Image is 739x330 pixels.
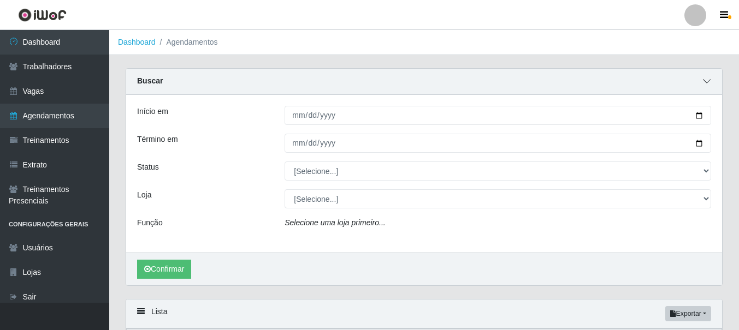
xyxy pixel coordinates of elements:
a: Dashboard [118,38,156,46]
strong: Buscar [137,76,163,85]
i: Selecione uma loja primeiro... [285,218,385,227]
button: Confirmar [137,260,191,279]
input: 00/00/0000 [285,106,711,125]
img: CoreUI Logo [18,8,67,22]
label: Função [137,217,163,229]
button: Exportar [665,306,711,321]
label: Início em [137,106,168,117]
li: Agendamentos [156,37,218,48]
label: Loja [137,189,151,201]
div: Lista [126,299,722,328]
nav: breadcrumb [109,30,739,55]
label: Término em [137,134,178,145]
label: Status [137,161,159,173]
input: 00/00/0000 [285,134,711,153]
